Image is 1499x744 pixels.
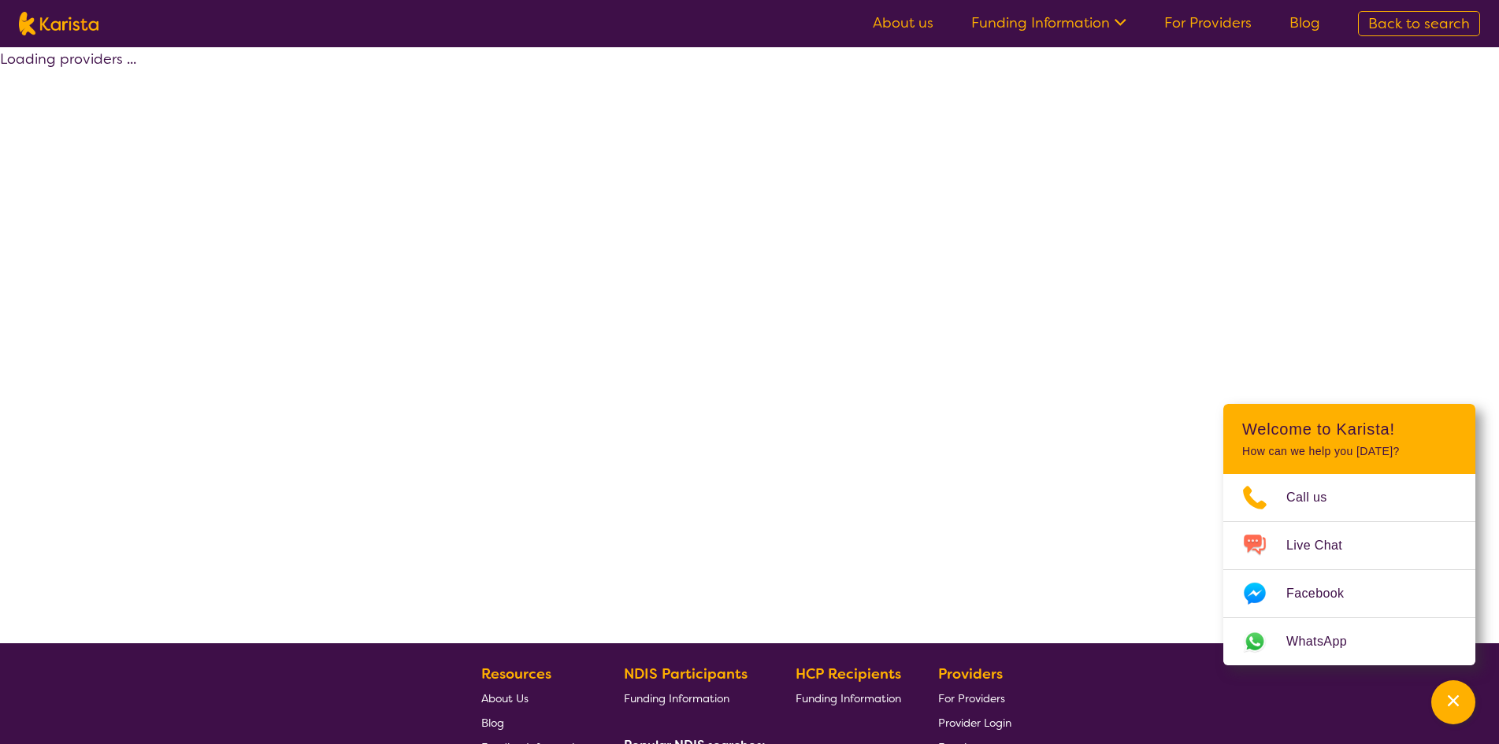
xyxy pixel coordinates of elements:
a: About Us [481,686,587,710]
span: Facebook [1286,582,1363,605]
button: Channel Menu [1431,680,1475,724]
div: Channel Menu [1223,404,1475,665]
a: For Providers [1164,13,1252,32]
span: Blog [481,716,504,730]
span: Provider Login [938,716,1011,730]
span: WhatsApp [1286,630,1366,653]
a: Funding Information [971,13,1126,32]
span: Back to search [1368,14,1470,33]
span: Funding Information [796,691,901,705]
a: Funding Information [796,686,901,710]
a: About us [873,13,933,32]
a: Back to search [1358,11,1480,36]
span: Call us [1286,486,1346,509]
b: Resources [481,664,551,683]
b: Providers [938,664,1003,683]
a: Funding Information [624,686,759,710]
a: Web link opens in a new tab. [1223,618,1475,665]
span: About Us [481,691,529,705]
b: HCP Recipients [796,664,901,683]
a: Blog [1289,13,1320,32]
a: Provider Login [938,710,1011,735]
span: Live Chat [1286,534,1361,557]
span: Funding Information [624,691,729,705]
p: How can we help you [DATE]? [1242,445,1456,458]
h2: Welcome to Karista! [1242,420,1456,439]
span: For Providers [938,691,1005,705]
b: NDIS Participants [624,664,748,683]
a: Blog [481,710,587,735]
ul: Choose channel [1223,474,1475,665]
a: For Providers [938,686,1011,710]
img: Karista logo [19,12,98,35]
